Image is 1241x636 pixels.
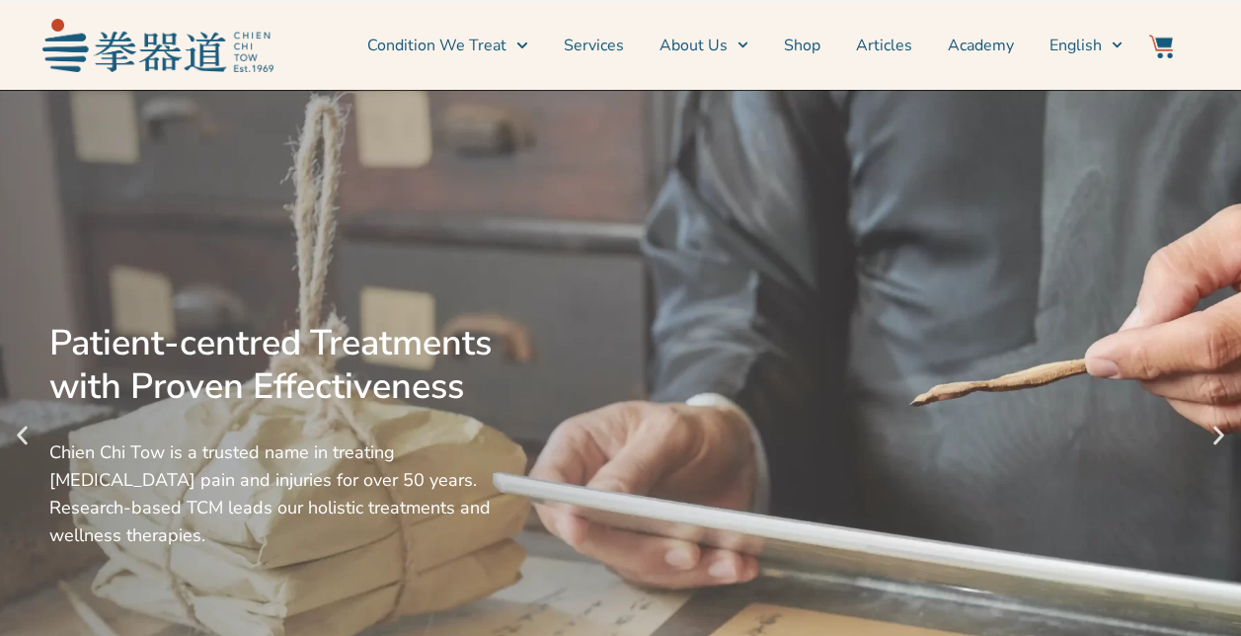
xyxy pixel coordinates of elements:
div: Chien Chi Tow is a trusted name in treating [MEDICAL_DATA] pain and injuries for over 50 years. R... [49,438,517,549]
div: Patient-centred Treatments with Proven Effectiveness [49,322,517,409]
img: Website Icon-03 [1149,35,1173,58]
a: Academy [948,21,1014,70]
div: Next slide [1206,424,1231,448]
span: English [1049,34,1102,57]
nav: Menu [283,21,1123,70]
a: Articles [856,21,912,70]
a: Shop [784,21,820,70]
a: Condition We Treat [367,21,527,70]
a: About Us [659,21,748,70]
div: Previous slide [10,424,35,448]
a: Services [564,21,624,70]
a: Switch to English [1049,21,1123,70]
